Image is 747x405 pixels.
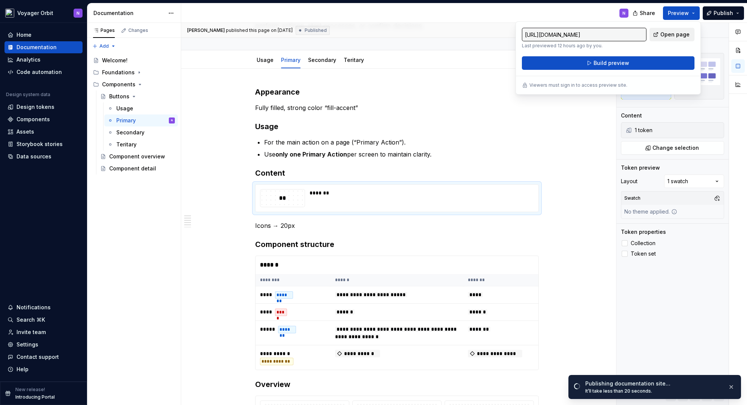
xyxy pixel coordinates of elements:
[5,41,83,53] a: Documentation
[17,128,34,136] div: Assets
[5,66,83,78] a: Code automation
[2,5,86,21] button: Voyager OrbitN
[344,57,364,63] a: Teritary
[714,9,733,17] span: Publish
[5,351,83,363] button: Contact support
[90,78,178,90] div: Components
[104,102,178,114] a: Usage
[621,164,660,172] div: Token preview
[585,380,722,387] div: Publishing documentation site…
[93,27,115,33] div: Pages
[5,326,83,338] a: Invite team
[529,82,627,88] p: Viewers must sign in to access preview site.
[97,90,178,102] a: Buttons
[17,341,38,348] div: Settings
[102,81,135,88] div: Components
[116,141,137,148] div: Teritary
[308,57,336,63] a: Secondary
[17,68,62,76] div: Code automation
[17,140,63,148] div: Storybook stories
[629,6,660,20] button: Share
[640,9,655,17] span: Share
[631,251,656,257] span: Token set
[305,52,339,68] div: Secondary
[226,27,293,33] div: published this page on [DATE]
[104,126,178,139] a: Secondary
[255,122,278,131] strong: Usage
[5,54,83,66] a: Analytics
[5,29,83,41] a: Home
[281,57,301,63] a: Primary
[116,129,144,136] div: Secondary
[621,205,680,218] div: No theme applied.
[90,54,178,66] a: Welcome!
[5,9,14,18] img: e5527c48-e7d1-4d25-8110-9641689f5e10.png
[77,10,80,16] div: N
[104,139,178,151] a: Teritary
[522,56,694,70] button: Build preview
[6,92,50,98] div: Design system data
[594,59,629,67] span: Build preview
[17,116,50,123] div: Components
[109,93,129,100] div: Buttons
[522,43,646,49] p: Last previewed 12 hours ago by you.
[99,43,109,49] span: Add
[255,87,300,96] strong: Appearance
[621,141,724,155] button: Change selection
[187,27,225,33] span: [PERSON_NAME]
[5,126,83,138] a: Assets
[585,388,722,394] div: It’ll take less than 20 seconds.
[17,9,53,17] div: Voyager Orbit
[17,31,32,39] div: Home
[90,66,178,78] div: Foundations
[622,10,625,16] div: N
[17,56,41,63] div: Analytics
[5,151,83,163] a: Data sources
[631,240,655,246] span: Collection
[255,239,539,250] h3: Component structure
[15,394,55,400] p: Introducing Portal
[102,69,135,76] div: Foundations
[17,328,46,336] div: Invite team
[264,138,539,147] p: For the main action on a page (“Primary Action”).
[635,126,722,134] div: 1 token
[255,103,539,112] p: Fully filled, strong color “fill-accent”
[621,178,637,185] div: Layout
[623,193,642,203] div: Swatch
[255,221,539,230] p: Icons → 20px
[278,52,304,68] div: Primary
[116,117,136,124] div: Primary
[621,112,642,119] div: Content
[5,113,83,125] a: Components
[116,105,133,112] div: Usage
[17,353,59,361] div: Contact support
[703,6,744,20] button: Publish
[102,57,128,64] div: Welcome!
[660,31,690,38] span: Open page
[128,27,148,33] div: Changes
[5,339,83,351] a: Settings
[5,301,83,313] button: Notifications
[5,314,83,326] button: Search ⌘K
[109,165,156,172] div: Component detail
[621,228,666,236] div: Token properties
[5,138,83,150] a: Storybook stories
[90,41,118,51] button: Add
[97,151,178,163] a: Component overview
[254,52,277,68] div: Usage
[17,103,54,111] div: Design tokens
[17,316,45,324] div: Search ⌘K
[17,304,51,311] div: Notifications
[109,153,165,160] div: Component overview
[171,117,173,124] div: N
[90,54,178,175] div: Page tree
[17,44,57,51] div: Documentation
[341,52,367,68] div: Teritary
[649,28,694,41] a: Open page
[668,9,689,17] span: Preview
[305,27,327,33] span: Published
[17,153,51,160] div: Data sources
[652,144,699,152] span: Change selection
[275,151,347,158] strong: only one Primary Action
[255,379,539,390] h3: Overview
